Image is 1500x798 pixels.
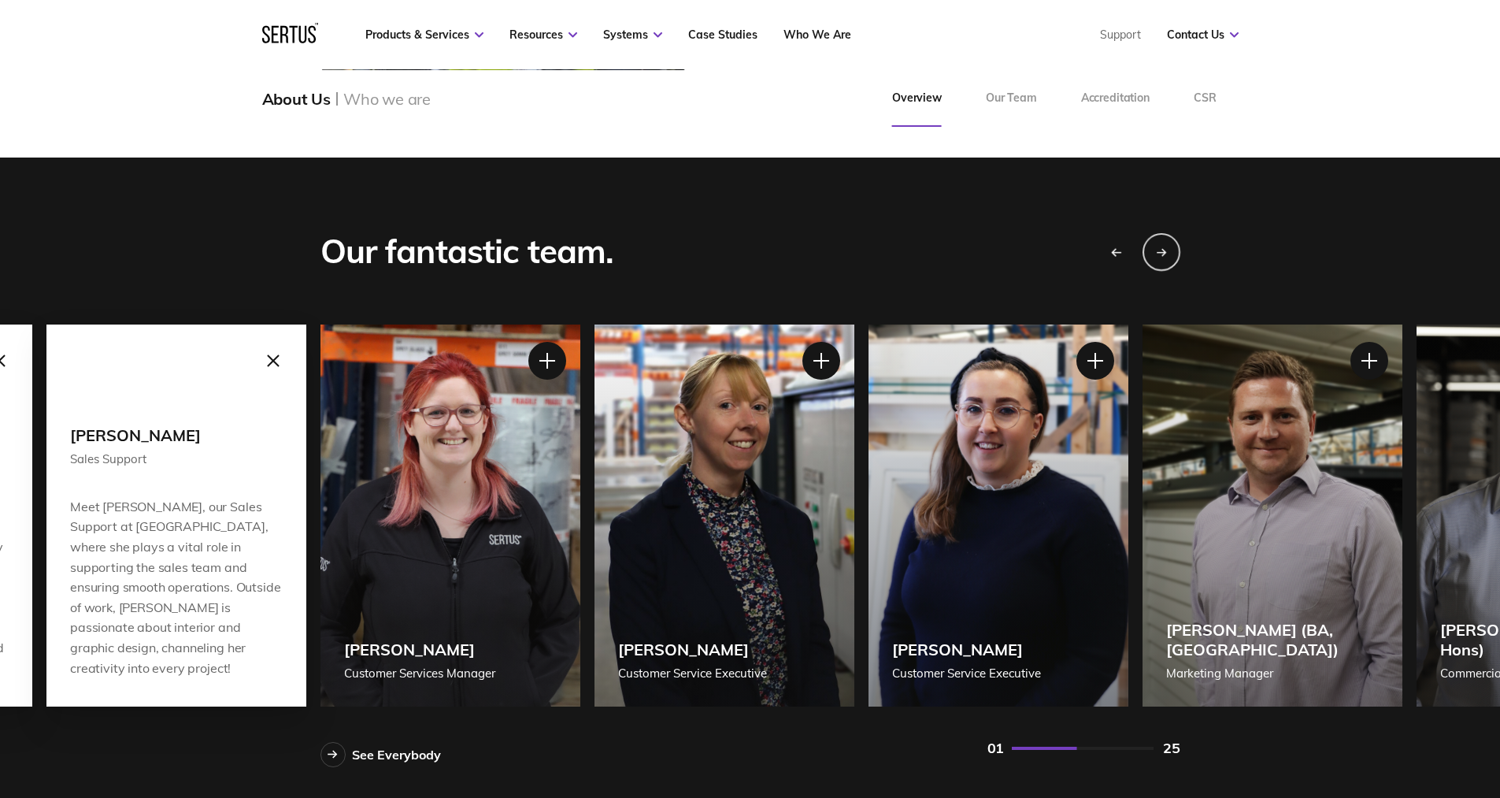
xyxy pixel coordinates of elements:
[344,640,495,659] div: [PERSON_NAME]
[1059,70,1172,127] a: Accreditation
[618,664,767,683] div: Customer Service Executive
[70,450,283,469] div: Sales Support
[1166,620,1379,659] div: [PERSON_NAME] (BA, [GEOGRAPHIC_DATA])
[688,28,757,42] a: Case Studies
[70,497,283,678] div: Meet [PERSON_NAME], our Sales Support at [GEOGRAPHIC_DATA], where she plays a vital role in suppo...
[509,28,577,42] a: Resources
[1100,28,1141,42] a: Support
[320,742,441,767] a: See Everybody
[1163,739,1180,757] div: 25
[320,231,614,273] div: Our fantastic team.
[603,28,662,42] a: Systems
[262,89,331,109] div: About Us
[964,70,1059,127] a: Our Team
[352,747,441,763] div: See Everybody
[1167,28,1239,42] a: Contact Us
[343,89,431,109] div: Who we are
[618,640,767,659] div: [PERSON_NAME]
[344,664,495,683] div: Customer Services Manager
[783,28,851,42] a: Who We Are
[1172,70,1239,127] a: CSR
[365,28,483,42] a: Products & Services
[1421,722,1500,798] div: Chat-Widget
[1095,232,1135,271] div: Previous slide
[1143,233,1180,271] div: Next slide
[892,664,1041,683] div: Customer Service Executive
[1166,664,1379,683] div: Marketing Manager
[892,640,1041,659] div: [PERSON_NAME]
[70,425,283,445] div: [PERSON_NAME]
[1421,722,1500,798] iframe: Chat Widget
[987,739,1004,757] div: 01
